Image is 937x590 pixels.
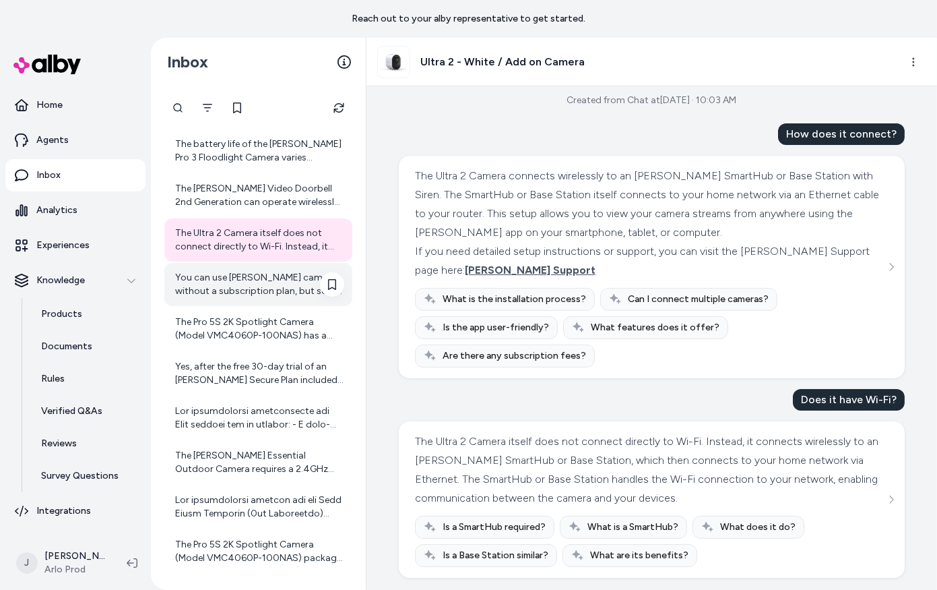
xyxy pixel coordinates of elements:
[5,89,146,121] a: Home
[194,94,221,121] button: Filter
[164,307,352,351] a: The Pro 5S 2K Spotlight Camera (Model VMC4060P-100NAS) has a battery life of up to 8 months. The ...
[44,550,105,563] p: [PERSON_NAME]
[164,174,352,217] a: The [PERSON_NAME] Video Doorbell 2nd Generation can operate wirelessly with its integrated rechar...
[41,437,77,450] p: Reviews
[443,521,546,534] span: Is a SmartHub required?
[628,293,769,306] span: Can I connect multiple cameras?
[883,492,899,508] button: See more
[5,124,146,156] a: Agents
[28,363,146,395] a: Rules
[164,352,352,395] a: Yes, after the free 30-day trial of an [PERSON_NAME] Secure Plan included with your [PERSON_NAME]...
[5,159,146,191] a: Inbox
[175,182,344,209] div: The [PERSON_NAME] Video Doorbell 2nd Generation can operate wirelessly with its integrated rechar...
[41,340,92,353] p: Documents
[415,432,888,508] div: The Ultra 2 Camera itself does not connect directly to Wi-Fi. Instead, it connects wirelessly to ...
[5,194,146,227] a: Analytics
[443,293,586,306] span: What is the installation process?
[5,495,146,527] a: Integrations
[591,321,719,334] span: What features does it offer?
[883,259,899,275] button: See more
[16,552,38,574] span: J
[175,227,344,254] div: The Ultra 2 Camera itself does not connect directly to Wi-Fi. Instead, it connects wirelessly to ...
[164,218,352,262] a: The Ultra 2 Camera itself does not connect directly to Wi-Fi. Instead, it connects wirelessly to ...
[175,271,344,298] div: You can use [PERSON_NAME] cameras without a subscription plan, but some premium features will not...
[41,405,102,418] p: Verified Q&As
[28,427,146,460] a: Reviews
[13,55,81,74] img: alby Logo
[28,330,146,363] a: Documents
[41,372,65,386] p: Rules
[28,298,146,330] a: Products
[36,98,63,112] p: Home
[5,264,146,297] button: Knowledge
[36,504,91,518] p: Integrations
[443,549,548,562] span: Is a Base Station similar?
[590,549,688,562] span: What are its benefits?
[720,521,796,534] span: What does it do?
[415,167,888,242] div: The Ultra 2 Camera connects wirelessly to an [PERSON_NAME] SmartHub or Base Station with Siren. T...
[164,396,352,440] a: Lor ipsumdolorsi ametconsecte adi Elit seddoei tem in utlabor: - E dolo-magna aliquaen adminimven...
[175,138,344,165] div: The battery life of the [PERSON_NAME] Pro 3 Floodlight Camera varies depending on factors such as...
[41,307,82,321] p: Products
[175,316,344,343] div: The Pro 5S 2K Spotlight Camera (Model VMC4060P-100NAS) has a battery life of up to 8 months. The ...
[36,134,69,147] p: Agents
[164,129,352,173] a: The battery life of the [PERSON_NAME] Pro 3 Floodlight Camera varies depending on factors such as...
[36,274,85,287] p: Knowledge
[175,538,344,565] div: The Pro 5S 2K Spotlight Camera (Model VMC4060P-100NAS) package includes the following items in th...
[443,321,549,334] span: Is the app user-friendly?
[167,52,208,72] h2: Inbox
[28,460,146,492] a: Survey Questions
[44,563,105,577] span: Arlo Prod
[420,54,585,70] h3: Ultra 2 - White / Add on Camera
[443,349,586,363] span: Are there any subscription fees?
[325,94,352,121] button: Refresh
[175,449,344,476] div: The [PERSON_NAME] Essential Outdoor Camera requires a 2.4GHz Wi-Fi connection for connectivity. I...
[175,405,344,432] div: Lor ipsumdolorsi ametconsecte adi Elit seddoei tem in utlabor: - E dolo-magna aliquaen adminimven...
[175,494,344,521] div: Lor ipsumdolorsi ametcon adi eli Sedd Eiusm Temporin (0ut Laboreetdo) magnaali eni admi veniam: q...
[28,395,146,427] a: Verified Q&As
[36,239,90,252] p: Experiences
[415,242,888,280] div: If you need detailed setup instructions or support, you can visit the [PERSON_NAME] Support page ...
[8,541,116,585] button: J[PERSON_NAME]Arlo Prod
[36,204,77,217] p: Analytics
[587,521,678,534] span: What is a SmartHub?
[164,485,352,529] a: Lor ipsumdolorsi ametcon adi eli Sedd Eiusm Temporin (0ut Laboreetdo) magnaali eni admi veniam: q...
[36,169,61,182] p: Inbox
[41,469,119,483] p: Survey Questions
[175,360,344,387] div: Yes, after the free 30-day trial of an [PERSON_NAME] Secure Plan included with your [PERSON_NAME]...
[164,441,352,484] a: The [PERSON_NAME] Essential Outdoor Camera requires a 2.4GHz Wi-Fi connection for connectivity. I...
[778,123,905,145] div: How does it connect?
[164,263,352,306] a: You can use [PERSON_NAME] cameras without a subscription plan, but some premium features will not...
[352,12,585,26] p: Reach out to your alby representative to get started.
[5,229,146,262] a: Experiences
[465,264,595,276] span: [PERSON_NAME] Support
[567,94,737,107] div: Created from Chat at [DATE] · 10:03 AM
[793,389,905,411] div: Does it have Wi-Fi?
[378,47,409,78] img: ultra2-1cam-w.png
[164,530,352,573] a: The Pro 5S 2K Spotlight Camera (Model VMC4060P-100NAS) package includes the following items in th...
